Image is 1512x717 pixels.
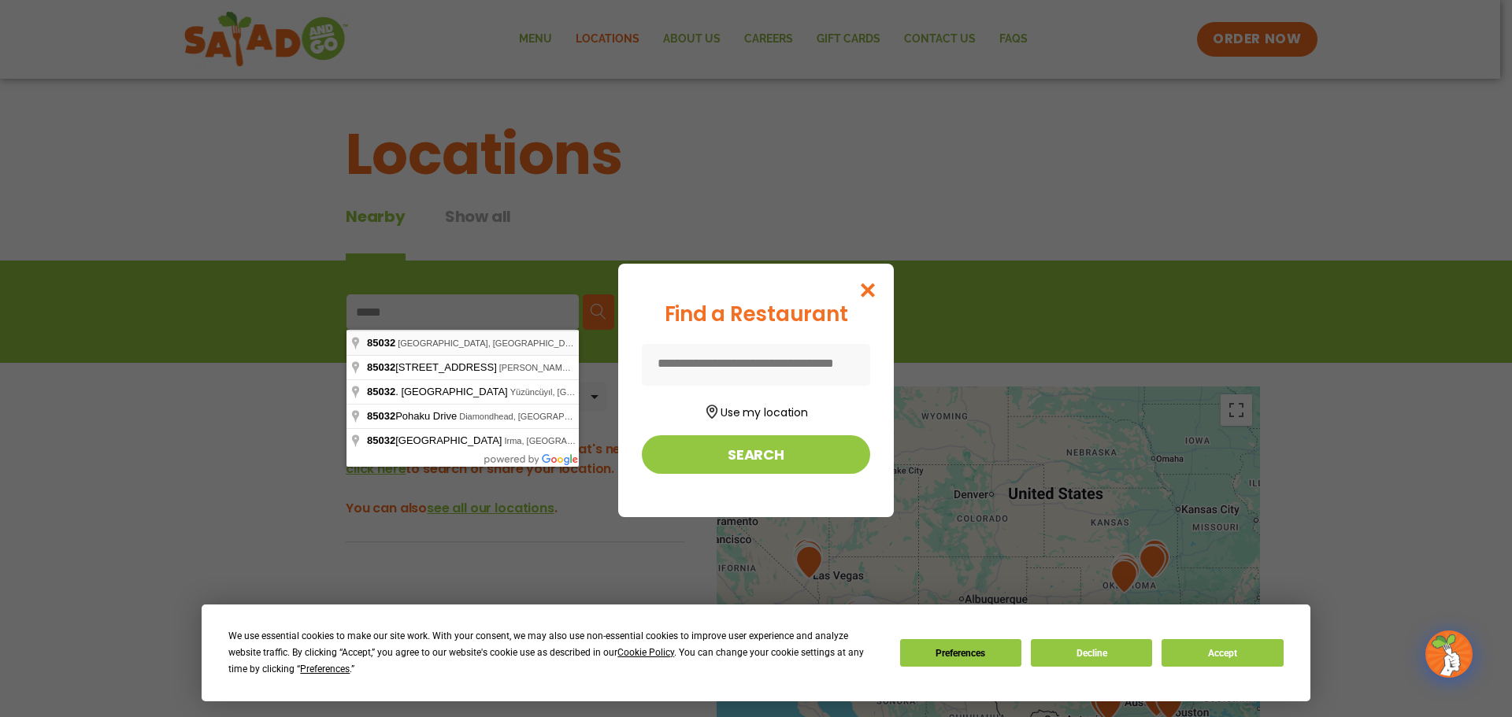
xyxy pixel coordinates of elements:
span: 85032 [367,386,395,397]
span: [GEOGRAPHIC_DATA], [GEOGRAPHIC_DATA], [GEOGRAPHIC_DATA] [398,338,678,348]
span: 85032 [367,361,395,373]
button: Use my location [642,400,870,421]
span: 85032 [367,337,395,349]
div: Cookie Consent Prompt [202,604,1310,701]
span: Preferences [300,663,350,674]
div: We use essential cookies to make our site work. With your consent, we may also use non-essential ... [228,628,880,678]
span: [PERSON_NAME], [GEOGRAPHIC_DATA], [GEOGRAPHIC_DATA] [499,363,761,372]
div: Find a Restaurant [642,299,870,330]
span: Diamondhead, [GEOGRAPHIC_DATA], [GEOGRAPHIC_DATA] [459,412,703,421]
span: Irma, [GEOGRAPHIC_DATA], [GEOGRAPHIC_DATA] [504,436,711,445]
button: Close modal [843,264,894,316]
span: . [GEOGRAPHIC_DATA] [367,386,510,397]
span: [GEOGRAPHIC_DATA] [367,434,504,446]
button: Accept [1162,639,1283,667]
img: wpChatIcon [1427,632,1471,676]
span: 85032 [367,434,395,446]
span: Pohaku Drive [367,410,459,422]
button: Preferences [900,639,1021,667]
span: [STREET_ADDRESS] [367,361,499,373]
button: Decline [1031,639,1152,667]
span: 85032 [367,410,395,422]
button: Search [642,435,870,474]
span: Yüzüncüyıl, [GEOGRAPHIC_DATA]/[GEOGRAPHIC_DATA], [GEOGRAPHIC_DATA] [510,387,836,397]
span: Cookie Policy [617,647,674,658]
